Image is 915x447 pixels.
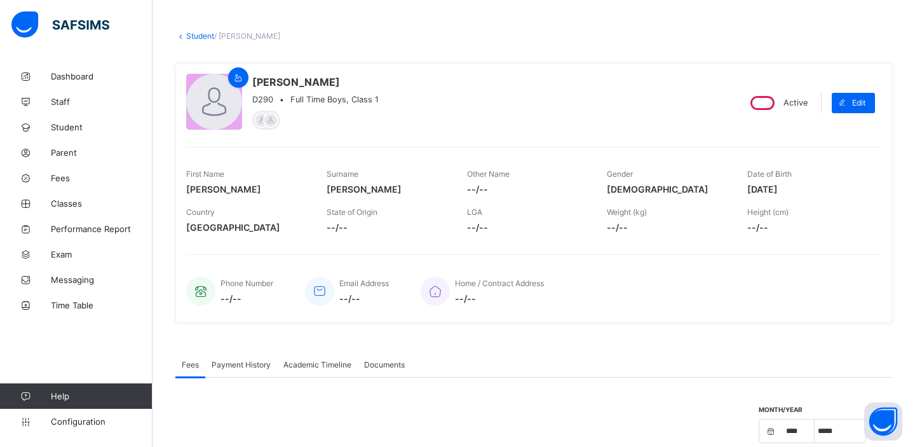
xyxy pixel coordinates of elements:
[51,249,152,259] span: Exam
[186,207,215,217] span: Country
[759,406,803,413] span: Month/Year
[51,148,152,158] span: Parent
[186,222,308,233] span: [GEOGRAPHIC_DATA]
[220,293,273,304] span: --/--
[327,222,448,233] span: --/--
[607,207,647,217] span: Weight (kg)
[607,169,633,179] span: Gender
[327,184,448,195] span: [PERSON_NAME]
[252,95,273,104] span: D290
[455,293,544,304] span: --/--
[214,31,280,41] span: / [PERSON_NAME]
[186,169,224,179] span: First Name
[455,279,544,288] span: Home / Contract Address
[51,71,152,81] span: Dashboard
[747,207,789,217] span: Height (cm)
[747,222,869,233] span: --/--
[864,402,902,441] button: Open asap
[252,76,379,88] span: [PERSON_NAME]
[852,98,865,107] span: Edit
[51,391,152,401] span: Help
[747,184,869,195] span: [DATE]
[283,360,351,369] span: Academic Timeline
[327,207,377,217] span: State of Origin
[51,198,152,209] span: Classes
[467,222,588,233] span: --/--
[364,360,405,369] span: Documents
[339,293,389,304] span: --/--
[290,95,379,104] span: Full Time Boys, Class 1
[51,122,152,132] span: Student
[51,300,152,310] span: Time Table
[51,173,152,183] span: Fees
[783,98,808,107] span: Active
[339,279,389,288] span: Email Address
[467,169,510,179] span: Other Name
[51,275,152,285] span: Messaging
[186,184,308,195] span: [PERSON_NAME]
[327,169,358,179] span: Surname
[11,11,109,38] img: safsims
[186,31,214,41] a: Student
[467,207,482,217] span: LGA
[467,184,588,195] span: --/--
[747,169,792,179] span: Date of Birth
[607,222,728,233] span: --/--
[51,224,152,234] span: Performance Report
[220,279,273,288] span: Phone Number
[51,416,152,427] span: Configuration
[607,184,728,195] span: [DEMOGRAPHIC_DATA]
[51,97,152,107] span: Staff
[182,360,199,369] span: Fees
[252,95,379,104] div: •
[212,360,271,369] span: Payment History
